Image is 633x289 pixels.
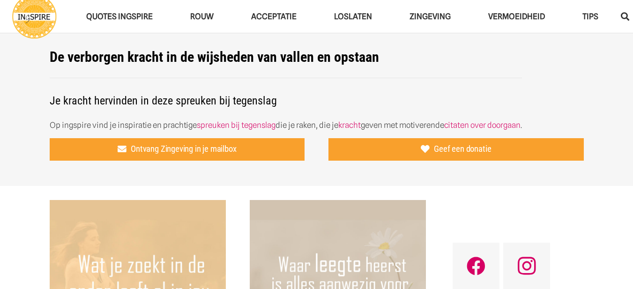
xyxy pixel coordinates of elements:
[334,12,372,21] span: Loslaten
[232,5,315,29] a: AcceptatieAcceptatie Menu
[251,12,297,21] span: Acceptatie
[410,12,451,21] span: Zingeving
[197,120,276,130] a: spreuken bij tegenslag
[86,12,153,21] span: QUOTES INGSPIRE
[328,138,584,161] a: Geef een donatie
[582,12,598,21] span: TIPS
[444,120,521,130] a: citaten over doorgaan
[190,12,214,21] span: ROUW
[338,120,361,130] a: kracht
[50,138,305,161] a: Ontvang Zingeving in je mailbox
[50,119,522,131] p: Op ingspire vind je inspiratie en prachtige die je raken, die je geven met motiverende .
[434,144,491,155] span: Geef een donatie
[391,5,469,29] a: ZingevingZingeving Menu
[67,5,171,29] a: QUOTES INGSPIREQUOTES INGSPIRE Menu
[564,5,617,29] a: TIPSTIPS Menu
[171,5,232,29] a: ROUWROUW Menu
[50,82,522,107] h2: Je kracht hervinden in deze spreuken bij tegenslag
[131,144,236,155] span: Ontvang Zingeving in je mailbox
[315,5,391,29] a: LoslatenLoslaten Menu
[469,5,564,29] a: VERMOEIDHEIDVERMOEIDHEID Menu
[488,12,545,21] span: VERMOEIDHEID
[50,49,522,66] h1: De verborgen kracht in de wijsheden van vallen en opstaan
